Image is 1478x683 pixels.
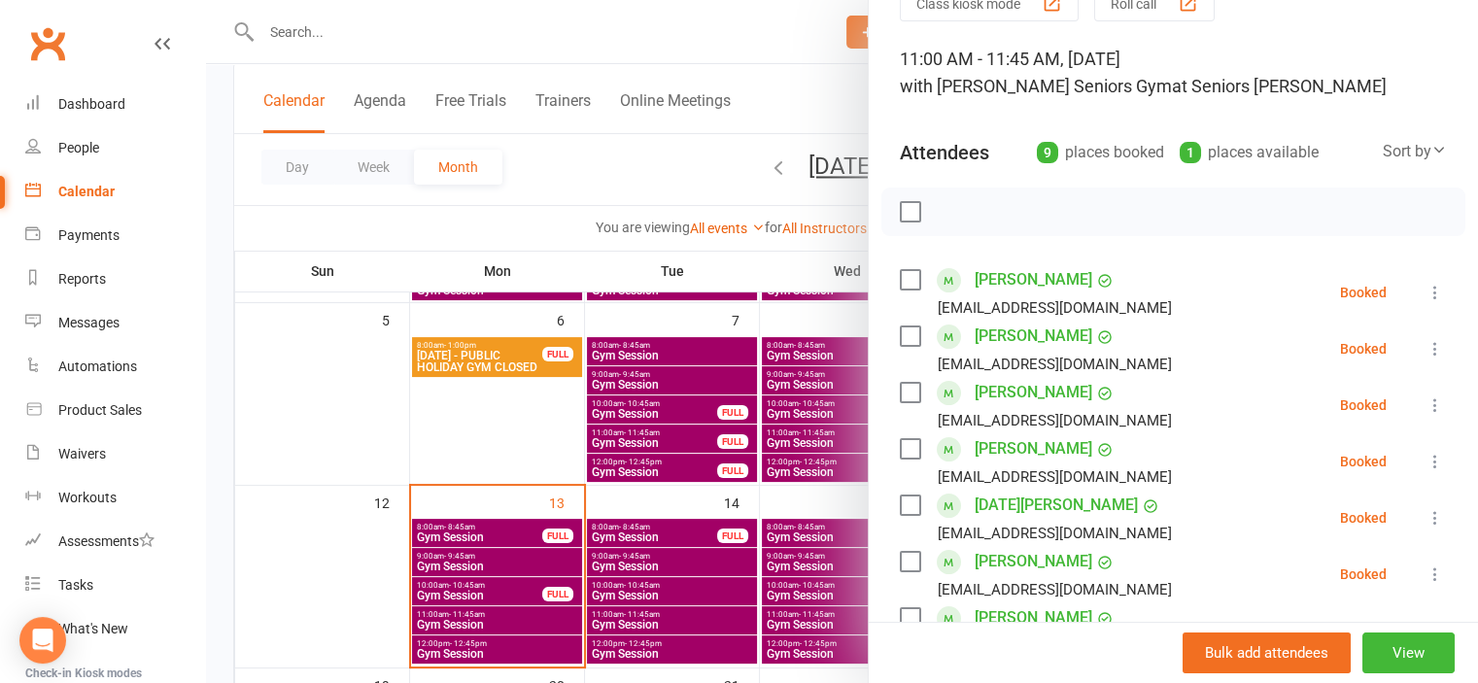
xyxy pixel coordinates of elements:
a: Product Sales [25,389,205,432]
button: View [1362,632,1455,673]
div: Messages [58,315,120,330]
div: [EMAIL_ADDRESS][DOMAIN_NAME] [938,464,1172,490]
div: places booked [1037,139,1164,166]
div: 11:00 AM - 11:45 AM, [DATE] [900,46,1447,100]
div: Sort by [1383,139,1447,164]
a: Waivers [25,432,205,476]
a: People [25,126,205,170]
div: Payments [58,227,120,243]
a: Payments [25,214,205,257]
div: Calendar [58,184,115,199]
div: [EMAIL_ADDRESS][DOMAIN_NAME] [938,408,1172,433]
a: [PERSON_NAME] [975,433,1092,464]
div: Dashboard [58,96,125,112]
a: Calendar [25,170,205,214]
div: [EMAIL_ADDRESS][DOMAIN_NAME] [938,521,1172,546]
div: [EMAIL_ADDRESS][DOMAIN_NAME] [938,295,1172,321]
div: Waivers [58,446,106,461]
div: Reports [58,271,106,287]
div: 1 [1180,142,1201,163]
div: Automations [58,359,137,374]
div: Booked [1340,342,1387,356]
div: 9 [1037,142,1058,163]
a: Reports [25,257,205,301]
div: places available [1180,139,1319,166]
a: [PERSON_NAME] [975,321,1092,352]
div: Booked [1340,567,1387,581]
div: People [58,140,99,155]
a: Assessments [25,520,205,563]
a: What's New [25,607,205,651]
a: Dashboard [25,83,205,126]
div: Attendees [900,139,989,166]
a: [PERSON_NAME] [975,546,1092,577]
a: Clubworx [23,19,72,68]
div: Product Sales [58,402,142,418]
div: Workouts [58,490,117,505]
span: at Seniors [PERSON_NAME] [1172,76,1387,96]
div: Open Intercom Messenger [19,617,66,664]
a: Automations [25,345,205,389]
div: [EMAIL_ADDRESS][DOMAIN_NAME] [938,352,1172,377]
div: Booked [1340,455,1387,468]
a: Workouts [25,476,205,520]
a: Messages [25,301,205,345]
button: Bulk add attendees [1183,632,1351,673]
div: [EMAIL_ADDRESS][DOMAIN_NAME] [938,577,1172,602]
a: [PERSON_NAME] [975,377,1092,408]
a: [PERSON_NAME] [975,602,1092,633]
span: with [PERSON_NAME] Seniors Gym [900,76,1172,96]
div: Booked [1340,511,1387,525]
div: Assessments [58,533,155,549]
div: What's New [58,621,128,636]
div: Booked [1340,286,1387,299]
a: Tasks [25,563,205,607]
a: [DATE][PERSON_NAME] [975,490,1138,521]
div: Booked [1340,398,1387,412]
a: [PERSON_NAME] [975,264,1092,295]
div: Tasks [58,577,93,593]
